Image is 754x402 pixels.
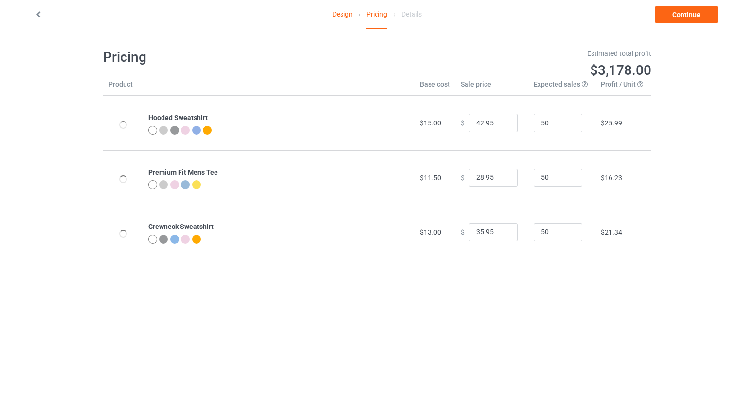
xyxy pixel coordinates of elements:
[455,79,528,96] th: Sale price
[148,168,218,176] b: Premium Fit Mens Tee
[103,49,371,66] h1: Pricing
[528,79,595,96] th: Expected sales
[384,49,651,58] div: Estimated total profit
[595,79,651,96] th: Profit / Unit
[401,0,422,28] div: Details
[332,0,353,28] a: Design
[414,79,455,96] th: Base cost
[461,119,465,127] span: $
[461,174,465,181] span: $
[148,114,208,122] b: Hooded Sweatshirt
[148,223,214,230] b: Crewneck Sweatshirt
[601,228,622,236] span: $21.34
[366,0,387,29] div: Pricing
[601,174,622,182] span: $16.23
[590,62,651,78] span: $3,178.00
[601,119,622,127] span: $25.99
[655,6,718,23] a: Continue
[420,228,441,236] span: $13.00
[420,119,441,127] span: $15.00
[103,79,143,96] th: Product
[461,228,465,236] span: $
[420,174,441,182] span: $11.50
